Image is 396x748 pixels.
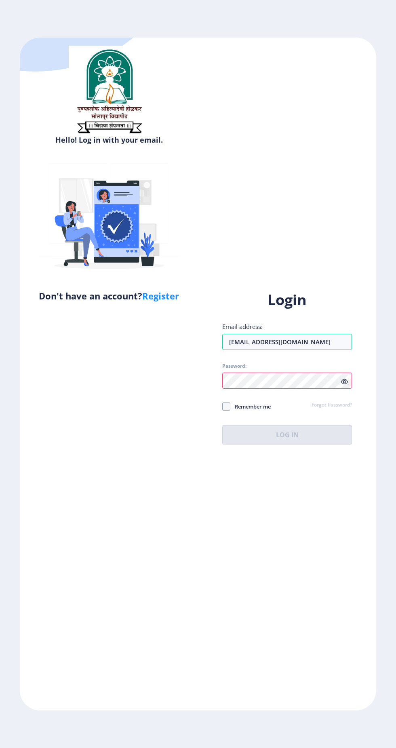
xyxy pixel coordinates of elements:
[312,402,352,409] a: Forgot Password?
[222,290,352,310] h1: Login
[222,334,352,350] input: Email address
[230,402,271,411] span: Remember me
[222,425,352,445] button: Log In
[222,322,263,331] label: Email address:
[69,46,150,137] img: sulogo.png
[222,363,246,369] label: Password:
[26,289,192,302] h5: Don't have an account?
[142,290,179,302] a: Register
[26,135,192,145] h6: Hello! Log in with your email.
[38,148,180,289] img: Verified-rafiki.svg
